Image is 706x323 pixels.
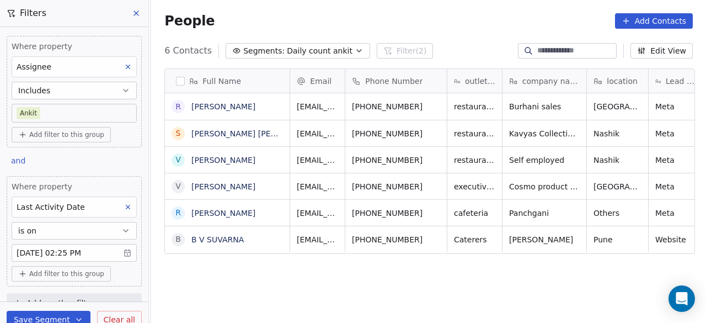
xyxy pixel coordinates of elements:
[454,234,495,245] span: Caterers
[587,69,648,93] div: location
[377,43,434,59] button: Filter(2)
[607,76,638,87] span: location
[165,69,290,93] div: Full Name
[655,155,697,166] span: Meta
[176,128,181,139] div: S
[593,181,641,192] span: [GEOGRAPHIC_DATA]
[509,208,580,219] span: Panchgani
[297,208,338,219] span: [EMAIL_ADDRESS][DOMAIN_NAME]
[509,155,580,166] span: Self employed
[191,129,322,138] a: [PERSON_NAME] [PERSON_NAME]
[593,128,641,139] span: Nashik
[509,128,580,139] span: Kavyas Collection [PERSON_NAME] Phata
[176,234,181,245] div: B
[666,76,697,87] span: Lead Source
[297,155,338,166] span: [EMAIL_ADDRESS][DOMAIN_NAME]
[668,285,695,312] div: Open Intercom Messenger
[509,234,580,245] span: [PERSON_NAME]
[202,76,241,87] span: Full Name
[649,69,703,93] div: Lead Source
[502,69,586,93] div: company name
[615,13,693,29] button: Add Contacts
[522,76,580,87] span: company name
[345,69,447,93] div: Phone Number
[243,45,285,57] span: Segments:
[310,76,331,87] span: Email
[191,102,255,111] a: [PERSON_NAME]
[454,181,495,192] span: executive_kitchens
[164,13,215,29] span: People
[297,234,338,245] span: [EMAIL_ADDRESS][DOMAIN_NAME]
[593,101,641,112] span: [GEOGRAPHIC_DATA]
[297,181,338,192] span: [EMAIL_ADDRESS][DOMAIN_NAME]
[655,181,697,192] span: Meta
[365,76,422,87] span: Phone Number
[655,128,697,139] span: Meta
[509,101,580,112] span: Burhani sales
[297,101,338,112] span: [EMAIL_ADDRESS][DOMAIN_NAME]
[655,208,697,219] span: Meta
[655,234,697,245] span: Website
[164,44,212,57] span: 6 Contacts
[176,154,181,166] div: V
[454,101,495,112] span: restaurants
[297,128,338,139] span: [EMAIL_ADDRESS][DOMAIN_NAME]
[175,101,181,113] div: R
[630,43,693,59] button: Edit View
[593,234,641,245] span: Pune
[447,69,502,93] div: outlet type
[352,128,440,139] span: [PHONE_NUMBER]
[191,156,255,165] a: [PERSON_NAME]
[191,209,255,218] a: [PERSON_NAME]
[290,69,345,93] div: Email
[191,182,255,191] a: [PERSON_NAME]
[191,235,244,244] a: B V SUVARNA
[352,208,440,219] span: [PHONE_NUMBER]
[593,208,641,219] span: Others
[176,181,181,192] div: V
[454,208,495,219] span: cafeteria
[593,155,641,166] span: Nashik
[655,101,697,112] span: Meta
[454,128,495,139] span: restaurants
[175,207,181,219] div: R
[465,76,495,87] span: outlet type
[352,181,440,192] span: [PHONE_NUMBER]
[352,234,440,245] span: [PHONE_NUMBER]
[352,155,440,166] span: [PHONE_NUMBER]
[287,45,352,57] span: Daily count ankit
[352,101,440,112] span: [PHONE_NUMBER]
[509,181,580,192] span: Cosmo product detailing
[454,155,495,166] span: restaurants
